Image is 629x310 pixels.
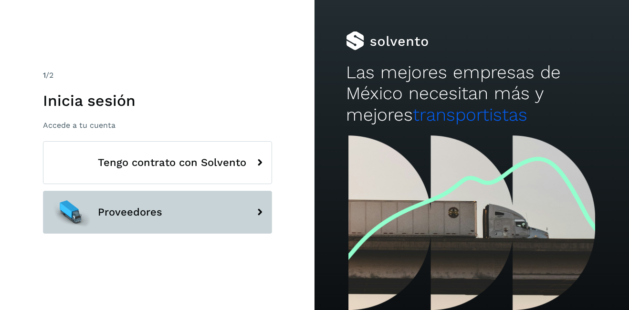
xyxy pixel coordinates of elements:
[43,70,272,81] div: /2
[43,191,272,234] button: Proveedores
[413,104,527,125] span: transportistas
[346,62,598,125] h2: Las mejores empresas de México necesitan más y mejores
[43,71,46,80] span: 1
[43,92,272,110] h1: Inicia sesión
[98,157,246,168] span: Tengo contrato con Solvento
[98,207,162,218] span: Proveedores
[43,121,272,130] p: Accede a tu cuenta
[43,141,272,184] button: Tengo contrato con Solvento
